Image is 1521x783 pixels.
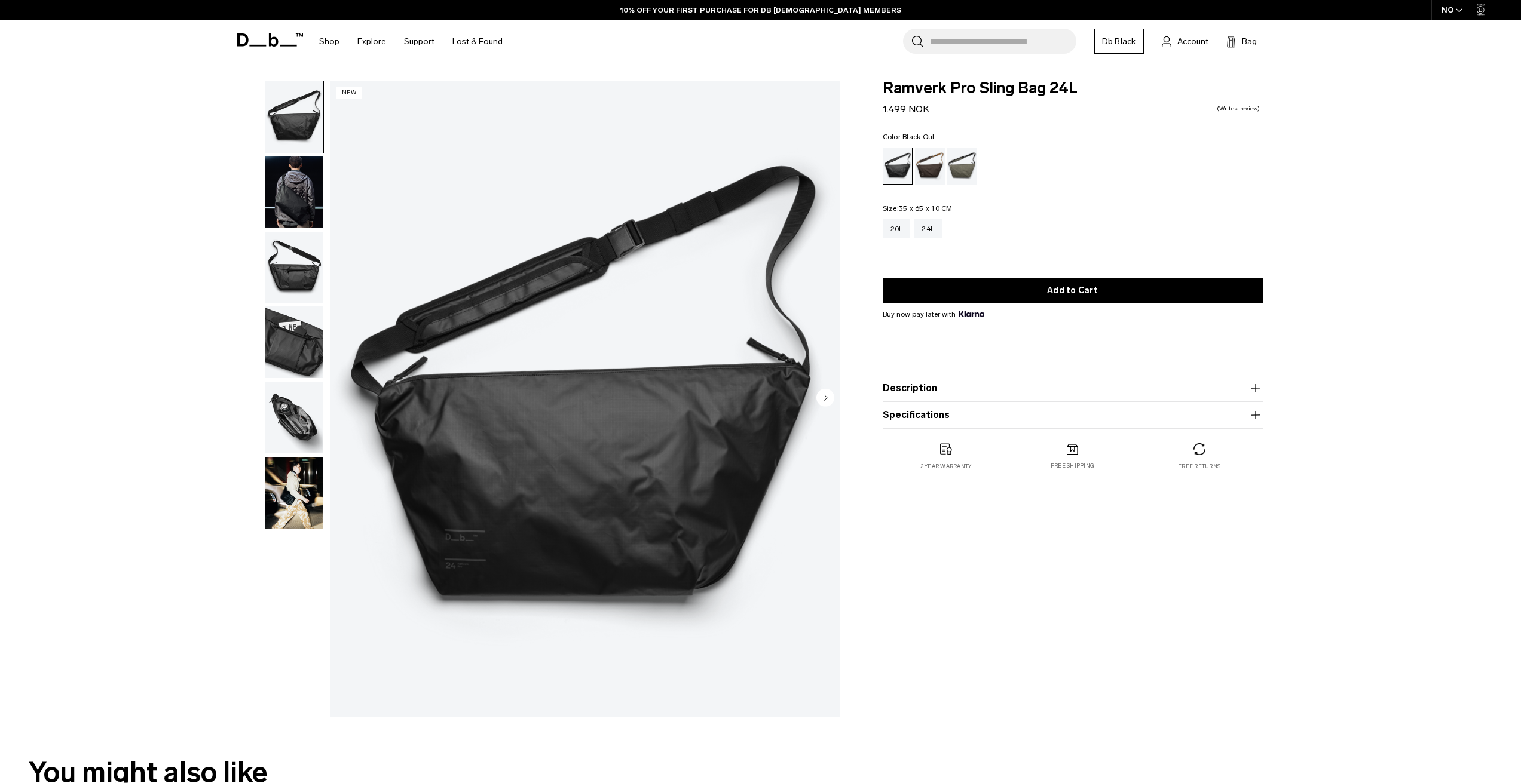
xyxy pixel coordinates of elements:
a: Explore [357,20,386,63]
legend: Size: [883,205,953,212]
span: Account [1177,35,1208,48]
span: Buy now pay later with [883,309,984,320]
a: 20L [883,219,911,238]
img: Ramverk Pro Sling Bag 24L Black Out [265,232,323,303]
nav: Main Navigation [310,20,512,63]
img: Ramverk Pro Sling Bag 24L Black Out [265,306,323,378]
button: Description [883,381,1263,395]
span: Bag [1242,35,1257,48]
button: Next slide [816,388,834,409]
a: Db Black [1094,29,1144,54]
a: Account [1162,34,1208,48]
button: Bag [1226,34,1257,48]
a: Black Out [883,148,913,185]
button: Ramverk Pro Sling Bag 24L Black Out [265,456,324,529]
button: Add to Cart [883,278,1263,303]
img: {"height" => 20, "alt" => "Klarna"} [959,311,984,317]
a: Forest Green [947,148,977,185]
img: Ramverk Pro Sling Bag 24L Black Out [265,81,323,153]
a: Lost & Found [452,20,503,63]
p: Free shipping [1051,462,1094,470]
a: 24L [914,219,942,238]
p: New [336,87,362,99]
button: Ramverk Pro Sling Bag 24L Black Out [265,156,324,229]
a: 10% OFF YOUR FIRST PURCHASE FOR DB [DEMOGRAPHIC_DATA] MEMBERS [620,5,901,16]
button: Ramverk Pro Sling Bag 24L Black Out [265,306,324,379]
p: Free returns [1178,462,1220,471]
span: 35 x 65 x 10 CM [899,204,953,213]
span: 1.499 NOK [883,103,929,115]
a: Support [404,20,434,63]
legend: Color: [883,133,935,140]
span: Black Out [902,133,935,141]
li: 1 / 6 [330,81,840,717]
a: Shop [319,20,339,63]
a: Espresso [915,148,945,185]
img: Ramverk Pro Sling Bag 24L Black Out [265,457,323,529]
img: Ramverk Pro Sling Bag 24L Black Out [265,156,323,228]
a: Write a review [1217,106,1260,112]
button: Specifications [883,408,1263,422]
img: Ramverk Pro Sling Bag 24L Black Out [265,382,323,453]
img: Ramverk Pro Sling Bag 24L Black Out [330,81,840,717]
span: Ramverk Pro Sling Bag 24L [883,81,1263,96]
button: Ramverk Pro Sling Bag 24L Black Out [265,381,324,454]
button: Ramverk Pro Sling Bag 24L Black Out [265,81,324,153]
p: 2 year warranty [920,462,972,471]
button: Ramverk Pro Sling Bag 24L Black Out [265,231,324,304]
